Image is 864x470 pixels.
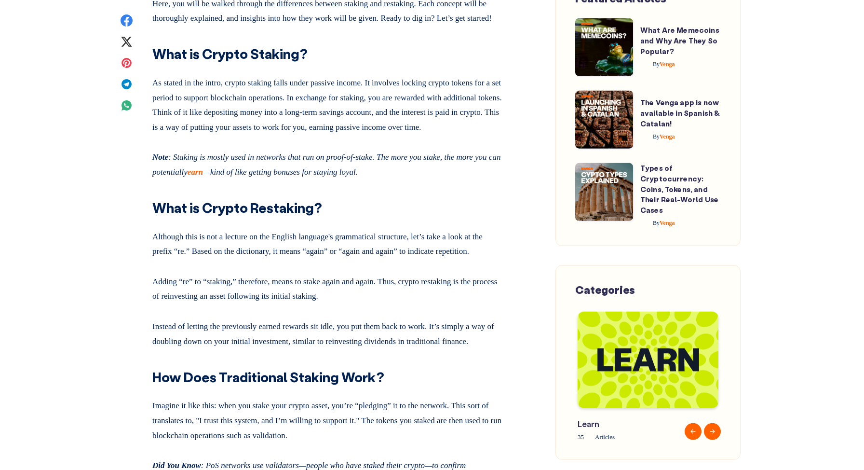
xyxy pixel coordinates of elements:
[152,271,502,304] p: Adding “re” to “staking,” therefore, means to stake again and again. Thus, crypto restaking is th...
[152,45,308,62] strong: What is Crypto Staking?
[152,152,168,162] strong: Note
[653,220,660,226] span: By
[640,97,720,128] a: The Venga app is now available in Spanish & Catalan!
[578,431,667,442] span: 35 Articles
[152,226,502,259] p: Although this is not a lecture on the English language's grammatical structure, let’s take a look...
[152,461,201,470] strong: Did You Know
[704,423,721,440] button: Next
[653,60,660,67] span: By
[640,133,675,139] a: ByVenga
[203,167,358,177] em: —kind of like getting bonuses for staying loyal.
[152,395,502,443] p: Imagine it like this: when you stake your crypto asset, you’re “pledging” it to the network. This...
[578,312,718,408] img: Blog-Tag-Cover---Learn.png
[653,133,660,139] span: By
[640,25,719,56] a: What Are Memecoins and Why Are They So Popular?
[152,72,502,135] p: As stated in the intro, crypto staking falls under passive income. It involves locking crypto tok...
[685,423,702,440] button: Previous
[653,60,675,67] span: Venga
[152,316,502,349] p: Instead of letting the previously earned rewards sit idle, you put them back to work. It’s simply...
[578,418,667,430] span: Learn
[152,152,500,177] em: : Staking is mostly used in networks that run on proof-of-stake. The more you stake, the more you...
[640,163,718,215] a: Types of Cryptocurrency: Coins, Tokens, and Their Real-World Use Cases
[653,133,675,139] span: Venga
[653,220,675,226] span: Venga
[188,167,203,177] a: earn
[640,60,675,67] a: ByVenga
[152,368,384,386] strong: How Does Traditional Staking Work?
[640,220,675,226] a: ByVenga
[152,199,322,216] strong: What is Crypto Restaking?
[575,282,635,296] span: Categories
